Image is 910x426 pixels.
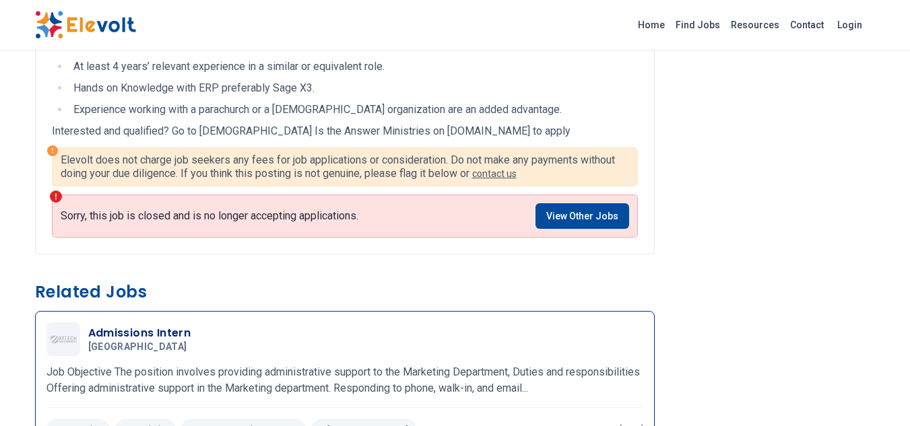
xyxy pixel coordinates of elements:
[88,341,187,353] span: [GEOGRAPHIC_DATA]
[35,281,655,303] h3: Related Jobs
[843,361,910,426] iframe: Chat Widget
[670,14,725,36] a: Find Jobs
[829,11,870,38] a: Login
[52,123,638,139] p: Interested and qualified? Go to [DEMOGRAPHIC_DATA] Is the Answer Ministries on [DOMAIN_NAME] to a...
[46,364,643,396] p: Job Objective The position involves providing administrative support to the Marketing Department,...
[69,80,638,96] li: Hands on Knowledge with ERP preferably Sage X3.
[725,14,785,36] a: Resources
[61,209,358,223] p: Sorry, this job is closed and is no longer accepting applications.
[35,11,136,39] img: Elevolt
[632,14,670,36] a: Home
[785,14,829,36] a: Contact
[472,168,517,179] a: contact us
[69,59,638,75] li: At least 4 years’ relevant experience in a similar or equivalent role.
[535,203,629,229] a: View Other Jobs
[50,335,77,344] img: Zetech University
[69,102,638,118] li: Experience working with a parachurch or a [DEMOGRAPHIC_DATA] organization are an added advantage.
[88,325,193,341] h3: Admissions Intern
[61,153,629,180] p: Elevolt does not charge job seekers any fees for job applications or consideration. Do not make a...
